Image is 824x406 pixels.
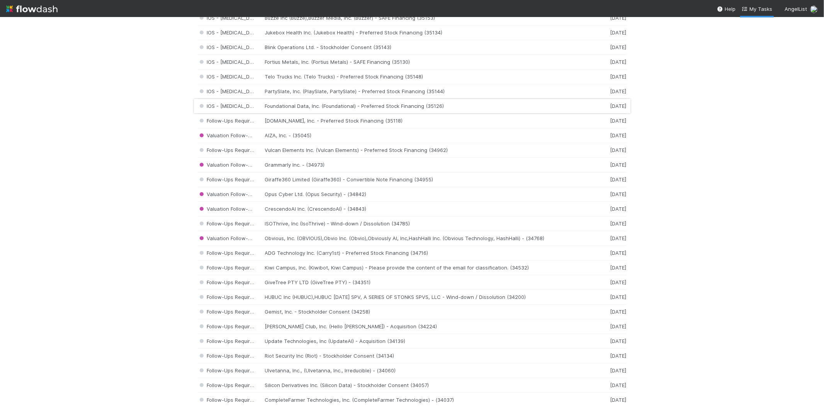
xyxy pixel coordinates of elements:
div: [DATE] [580,323,627,330]
span: Follow-Ups Required [198,279,257,285]
div: AIZA, Inc. - (35045) [265,132,580,139]
div: [DATE] [580,162,627,168]
div: [DATE] [580,382,627,389]
div: Blink Operations Ltd. - Stockholder Consent (35143) [265,44,580,51]
div: [DATE] [580,235,627,242]
div: PartySlate, Inc. (PlaySlate, PartySlate) - Preferred Stock Financing (35144) [265,88,580,95]
span: My Tasks [742,6,772,12]
span: Follow-Ups Required [198,294,257,300]
div: Update Technologies, Inc (UpdateAI) - Acquisition (34139) [265,338,580,345]
div: GiveTree PTY LTD (GiveTree PTY) - (34351) [265,279,580,286]
div: [DATE] [580,132,627,139]
div: [DATE] [580,397,627,403]
div: [DATE] [580,59,627,65]
div: [DATE] [580,353,627,359]
div: [PERSON_NAME] Club, Inc. (Hello [PERSON_NAME]) - Acquisition (34224) [265,323,580,330]
span: Follow-Ups Required [198,309,257,315]
span: Follow-Ups Required [198,382,257,388]
span: Follow-Ups Required [198,176,257,183]
div: Vulcan Elements Inc. (Vulcan Elements) - Preferred Stock Financing (34962) [265,147,580,154]
div: Buzze Inc (Buzze),Buzzer Media, Inc. (Buzzer) - SAFE Financing (35153) [265,15,580,21]
div: Grammarly Inc. - (34973) [265,162,580,168]
span: IOS - [MEDICAL_DATA] [198,44,261,50]
img: avatar_5106bb14-94e9-4897-80de-6ae81081f36d.png [810,5,818,13]
span: IOS - [MEDICAL_DATA] [198,88,261,94]
span: Follow-Ups Required [198,397,257,403]
div: Kiwi Campus, Inc. (Kiwibot, Kiwi Campus) - Please provide the content of the email for classifica... [265,264,580,271]
div: ADG Technology Inc. (Carry1st) - Preferred Stock Financing (34716) [265,250,580,256]
div: Gemist, Inc. - Stockholder Consent (34258) [265,309,580,315]
span: Follow-Ups Required [198,367,257,374]
div: [DATE] [580,15,627,21]
div: [DATE] [580,367,627,374]
img: logo-inverted-e16ddd16eac7371096b0.svg [6,2,58,15]
span: Valuation Follow-Ups Required [198,191,280,197]
div: [DATE] [580,191,627,198]
div: [DATE] [580,309,627,315]
div: [DATE] [580,264,627,271]
div: CompleteFarmer Technologies, Inc. (CompleteFarmer Technologies) - (34037) [265,397,580,403]
div: Fortius Metals, Inc. (Fortius Metals) - SAFE Financing (35130) [265,59,580,65]
div: [DATE] [580,294,627,300]
span: IOS - [MEDICAL_DATA] [198,29,261,36]
div: Help [717,5,736,13]
div: [DATE] [580,176,627,183]
span: Valuation Follow-Ups Required [198,206,280,212]
span: Follow-Ups Required [198,353,257,359]
span: IOS - [MEDICAL_DATA] [198,15,261,21]
div: Obvious, Inc. (OBVIOUS),Obvio Inc. (Obvio),Obviously AI, Inc,HashHalli Inc. (Obvious Technology, ... [265,235,580,242]
div: Silicon Derivatives Inc. (Silicon Data) - Stockholder Consent (34057) [265,382,580,389]
div: [DATE] [580,279,627,286]
span: IOS - [MEDICAL_DATA] [198,73,261,80]
div: [DATE] [580,338,627,345]
div: [DATE] [580,88,627,95]
div: [DATE] [580,206,627,212]
div: Jukebox Health Inc. (Jukebox Health) - Preferred Stock Financing (35134) [265,29,580,36]
div: CrescendoAI Inc. (CrescendoAI) - (34843) [265,206,580,212]
span: Follow-Ups Required [198,147,257,153]
span: Follow-Ups Required [198,118,257,124]
div: HUBUC Inc (HUBUC),HUBUC [DATE] SPV, A SERIES OF STONKS SPVS, LLC - Wind-down / Dissolution (34200) [265,294,580,300]
div: [DATE] [580,44,627,51]
span: Follow-Ups Required [198,338,257,344]
span: Follow-Ups Required [198,220,257,227]
div: [DOMAIN_NAME], Inc. - Preferred Stock Financing (35118) [265,118,580,124]
div: Riot Security Inc (Riot) - Stockholder Consent (34134) [265,353,580,359]
span: Follow-Ups Required [198,250,257,256]
div: [DATE] [580,73,627,80]
a: My Tasks [742,5,772,13]
div: [DATE] [580,147,627,154]
div: Opus Cyber Ltd. (Opus Security) - (34842) [265,191,580,198]
span: Valuation Follow-Ups Required [198,132,280,138]
span: Valuation Follow-Ups Required [198,162,280,168]
span: Valuation Follow-Ups Required [198,235,280,241]
div: [DATE] [580,220,627,227]
div: [DATE] [580,29,627,36]
div: [DATE] [580,118,627,124]
div: Ulvetanna, Inc., (Ulvetanna, Inc., Irreducible) - (34060) [265,367,580,374]
span: Follow-Ups Required [198,323,257,329]
div: Telo Trucks Inc. (Telo Trucks) - Preferred Stock Financing (35148) [265,73,580,80]
div: Giraffe360 Limited (Giraffe360) - Convertible Note Financing (34955) [265,176,580,183]
div: [DATE] [580,250,627,256]
div: ISOThrive, Inc (IsoThrive) - Wind-down / Dissolution (34785) [265,220,580,227]
span: AngelList [785,6,807,12]
span: IOS - [MEDICAL_DATA] [198,59,261,65]
span: Follow-Ups Required [198,264,257,271]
